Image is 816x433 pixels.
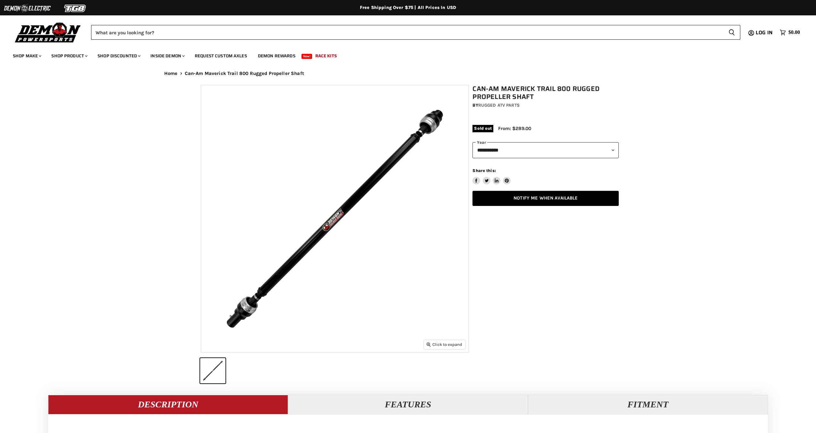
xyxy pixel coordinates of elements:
[753,30,777,36] a: Log in
[472,142,619,158] select: year
[93,49,144,62] a: Shop Discounted
[200,358,225,383] button: IMAGE thumbnail
[164,71,178,76] a: Home
[528,395,768,414] button: Fitment
[91,25,740,40] form: Product
[288,395,528,414] button: Features
[48,395,288,414] button: Description
[253,49,300,62] a: Demon Rewards
[190,49,252,62] a: Request Custom Axles
[91,25,723,40] input: Search
[424,340,465,349] button: Click to expand
[427,342,462,347] span: Click to expand
[185,71,304,76] span: Can-Am Maverick Trail 800 Rugged Propeller Shaft
[472,102,619,109] div: by
[146,49,189,62] a: Inside Demon
[472,168,511,185] aside: Share this:
[788,29,800,36] span: $0.00
[756,29,773,37] span: Log in
[302,54,312,59] span: New!
[472,191,619,206] a: Notify Me When Available
[201,85,469,352] img: IMAGE
[472,125,493,132] span: Sold out
[478,102,520,108] a: Rugged ATV Parts
[51,2,99,14] img: TGB Logo 2
[472,168,496,173] span: Share this:
[777,28,803,37] a: $0.00
[151,71,665,76] nav: Breadcrumbs
[498,126,531,131] span: From: $289.00
[310,49,342,62] a: Race Kits
[723,25,740,40] button: Search
[47,49,91,62] a: Shop Product
[151,5,665,11] div: Free Shipping Over $75 | All Prices In USD
[3,2,51,14] img: Demon Electric Logo 2
[8,47,798,62] ul: Main menu
[8,49,45,62] a: Shop Make
[472,85,619,101] h1: Can-Am Maverick Trail 800 Rugged Propeller Shaft
[13,21,83,44] img: Demon Powersports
